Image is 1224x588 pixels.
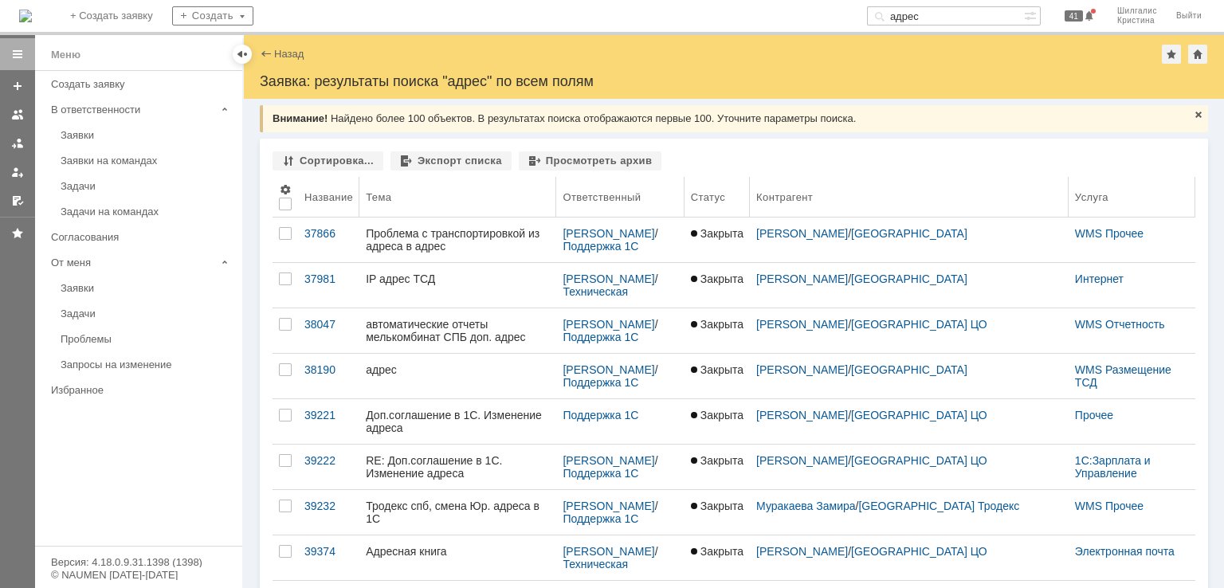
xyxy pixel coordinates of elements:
[563,227,677,253] div: /
[51,104,215,116] div: В ответственности
[5,159,30,185] a: Мои заявки
[756,363,1062,376] div: /
[691,227,743,240] span: Закрыта
[304,500,353,512] div: 39232
[563,331,638,343] a: Поддержка 1С
[1075,409,1113,421] a: Прочее
[359,535,556,580] a: Адресная книга
[304,545,353,558] div: 39374
[851,318,987,331] a: [GEOGRAPHIC_DATA] ЦО
[359,399,556,444] a: Доп.соглашение в 1С. Изменение адреса
[54,199,239,224] a: Задачи на командах
[298,354,359,398] a: 38190
[1075,545,1175,558] a: Электронная почта
[359,308,556,353] a: автоматические отчеты мелькомбинат СПБ доп. адрес
[851,272,967,285] a: [GEOGRAPHIC_DATA]
[19,10,32,22] img: logo
[756,363,848,376] a: [PERSON_NAME]
[563,376,638,389] a: Поддержка 1С
[298,445,359,489] a: 39222
[685,354,750,398] a: Закрыта
[5,188,30,214] a: Мои согласования
[298,308,359,353] a: 38047
[51,257,215,269] div: От меня
[366,363,550,376] div: адрес
[756,318,1062,331] div: /
[233,45,252,64] div: Скрыть меню
[851,454,987,467] a: [GEOGRAPHIC_DATA] ЦО
[359,177,556,218] th: Тема
[304,318,353,331] div: 38047
[260,73,1208,89] div: Заявка: результаты поиска "адрес" по всем полям
[691,191,725,203] div: Статус
[563,467,638,480] a: Поддержка 1С
[366,545,550,558] div: Адресная книга
[366,227,550,253] div: Проблема с транспортировкой из адреса в адрес
[304,454,353,467] div: 39222
[1065,10,1083,22] span: 41
[685,177,750,218] th: Статус
[563,363,677,389] div: /
[1188,45,1207,64] div: Сделать домашней страницей
[1075,318,1165,331] a: WMS Отчетность
[1024,7,1040,22] span: Расширенный поиск
[756,454,848,467] a: [PERSON_NAME]
[45,72,239,96] a: Создать заявку
[563,191,641,203] div: Ответственный
[691,545,743,558] span: Закрыта
[851,363,967,376] a: [GEOGRAPHIC_DATA]
[563,227,654,240] a: [PERSON_NAME]
[691,318,743,331] span: Закрыта
[61,155,233,167] div: Заявки на командах
[5,102,30,127] a: Заявки на командах
[298,177,359,218] th: Название
[756,191,813,203] div: Контрагент
[563,240,638,253] a: Поддержка 1С
[1075,272,1124,285] a: Интернет
[556,177,684,218] th: Ответственный
[61,282,233,294] div: Заявки
[366,500,550,525] div: Тродекс спб, смена Юр. адреса в 1С
[298,399,359,444] a: 39221
[691,363,743,376] span: Закрыта
[304,409,353,421] div: 39221
[563,500,677,525] div: /
[851,545,987,558] a: [GEOGRAPHIC_DATA] ЦО
[756,272,848,285] a: [PERSON_NAME]
[51,557,226,567] div: Версия: 4.18.0.9.31.1398 (1398)
[756,545,1062,558] div: /
[685,263,750,308] a: Закрыта
[691,500,743,512] span: Закрыта
[563,409,638,421] a: Поддержка 1С
[304,363,353,376] div: 38190
[359,354,556,398] a: адрес
[756,409,1062,421] div: /
[1075,500,1144,512] a: WMS Прочее
[273,112,328,124] span: Внимание!
[756,454,1062,467] div: /
[756,409,848,421] a: [PERSON_NAME]
[563,318,654,331] a: [PERSON_NAME]
[54,174,239,198] a: Задачи
[304,227,353,240] div: 37866
[851,227,967,240] a: [GEOGRAPHIC_DATA]
[51,384,215,396] div: Избранное
[304,191,353,203] div: Название
[563,545,677,570] div: /
[61,129,233,141] div: Заявки
[54,352,239,377] a: Запросы на изменение
[331,112,856,124] span: Найдено более 100 объектов. В результатах поиска отображаются первые 100. Уточните параметры поиска.
[756,227,848,240] a: [PERSON_NAME]
[19,10,32,22] a: Перейти на домашнюю страницу
[51,570,226,580] div: © NAUMEN [DATE]-[DATE]
[563,454,677,480] div: /
[756,500,855,512] a: Муракаева Замира
[1069,177,1195,218] th: Услуга
[685,218,750,262] a: Закрыта
[685,399,750,444] a: Закрыта
[1075,227,1144,240] a: WMS Прочее
[61,308,233,319] div: Задачи
[274,48,304,60] a: Назад
[298,263,359,308] a: 37981
[756,545,848,558] a: [PERSON_NAME]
